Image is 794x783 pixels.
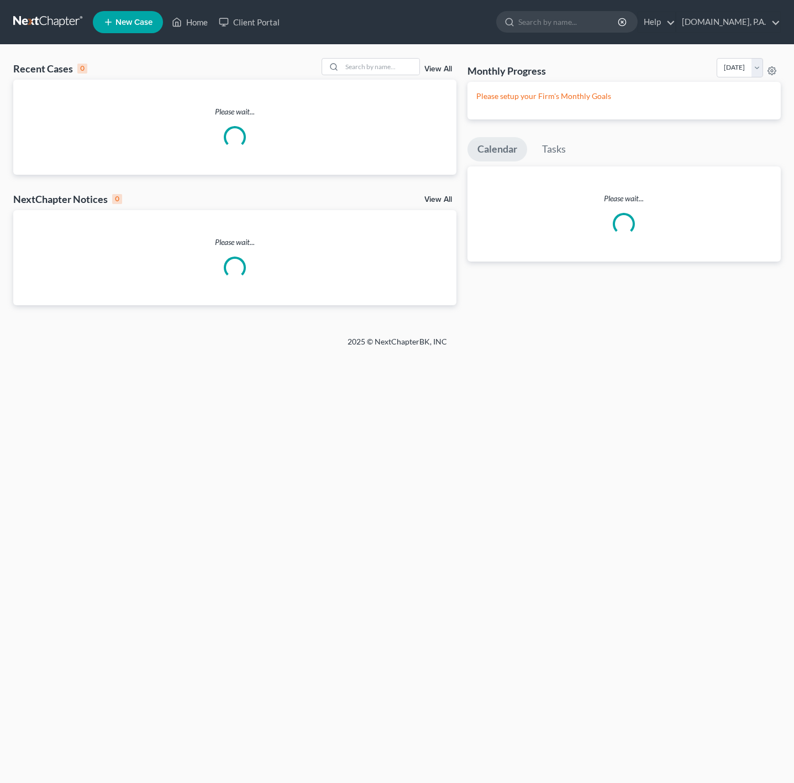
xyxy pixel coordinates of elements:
div: NextChapter Notices [13,192,122,206]
div: 2025 © NextChapterBK, INC [82,336,712,356]
div: 0 [77,64,87,74]
a: Tasks [532,137,576,161]
div: 0 [112,194,122,204]
a: Calendar [467,137,527,161]
p: Please wait... [467,193,781,204]
div: Recent Cases [13,62,87,75]
a: View All [424,65,452,73]
p: Please wait... [13,237,456,248]
span: New Case [115,18,153,27]
a: Client Portal [213,12,285,32]
input: Search by name... [518,12,619,32]
p: Please wait... [13,106,456,117]
a: [DOMAIN_NAME], P.A. [676,12,780,32]
input: Search by name... [342,59,419,75]
p: Please setup your Firm's Monthly Goals [476,91,772,102]
a: Home [166,12,213,32]
a: Help [638,12,675,32]
h3: Monthly Progress [467,64,546,77]
a: View All [424,196,452,203]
